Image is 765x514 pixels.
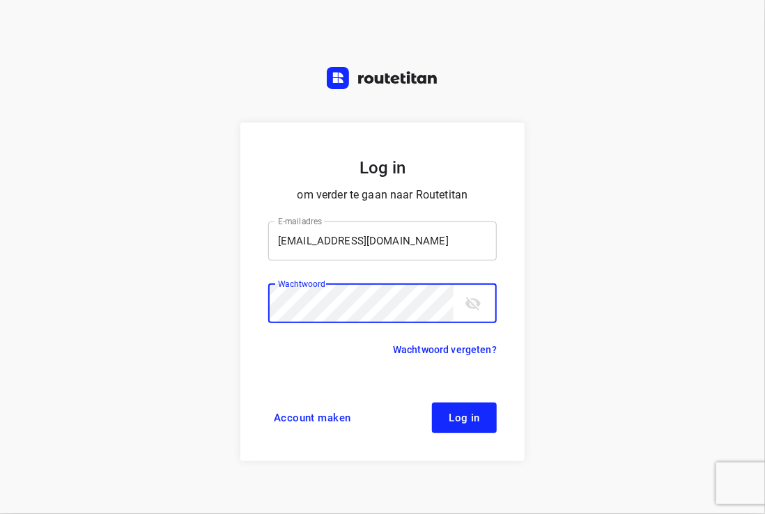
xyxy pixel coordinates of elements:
[327,67,438,89] img: Routetitan
[274,412,351,423] span: Account maken
[432,403,497,433] button: Log in
[268,156,497,180] h5: Log in
[268,185,497,205] p: om verder te gaan naar Routetitan
[268,403,357,433] a: Account maken
[459,290,487,318] button: toggle password visibility
[449,412,480,423] span: Log in
[327,67,438,93] a: Routetitan
[393,341,497,358] a: Wachtwoord vergeten?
